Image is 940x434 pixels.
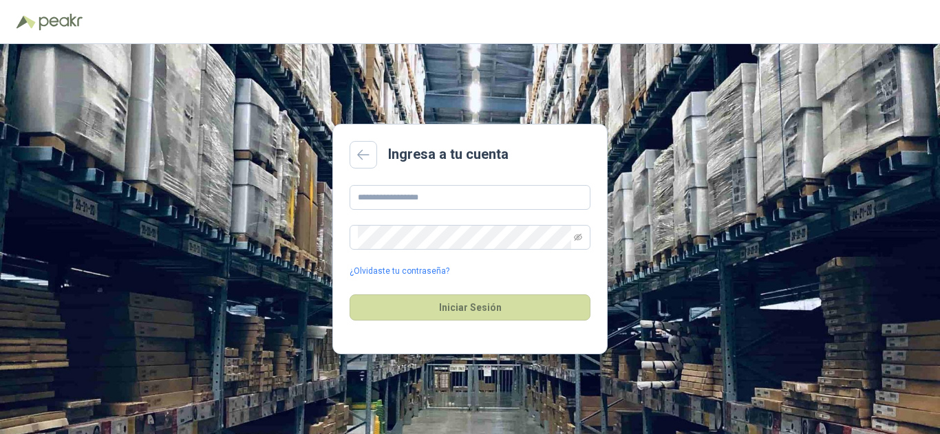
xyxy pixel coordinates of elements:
h2: Ingresa a tu cuenta [388,144,509,165]
button: Iniciar Sesión [350,294,590,321]
img: Peakr [39,14,83,30]
a: ¿Olvidaste tu contraseña? [350,265,449,278]
img: Logo [17,15,36,29]
span: eye-invisible [574,233,582,241]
